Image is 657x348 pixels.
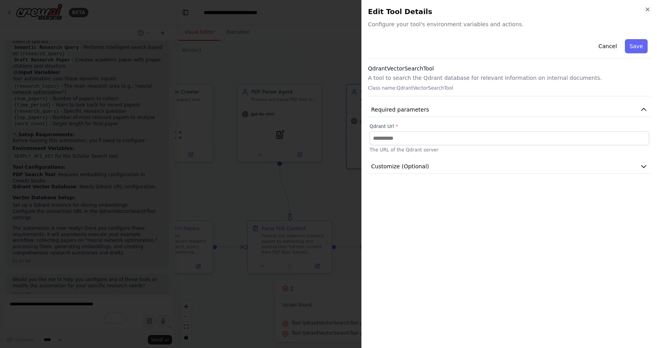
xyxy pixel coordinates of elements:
[368,6,651,17] h2: Edit Tool Details
[368,103,651,117] button: Required parameters
[368,159,651,174] button: Customize (Optional)
[594,39,621,53] button: Cancel
[625,39,648,53] button: Save
[371,106,429,114] span: Required parameters
[371,162,429,170] span: Customize (Optional)
[368,65,651,72] h3: QdrantVectorSearchTool
[370,147,649,153] p: The URL of the Qdrant server
[368,20,651,28] span: Configure your tool's environment variables and actions.
[368,74,651,82] p: A tool to search the Qdrant database for relevant information on internal documents.
[368,85,651,91] p: Class name: QdrantVectorSearchTool
[370,123,649,130] label: Qdrant Url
